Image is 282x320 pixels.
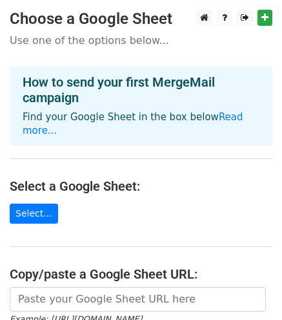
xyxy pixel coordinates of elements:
[10,266,272,282] h4: Copy/paste a Google Sheet URL:
[23,111,243,136] a: Read more...
[10,287,266,312] input: Paste your Google Sheet URL here
[10,204,58,224] a: Select...
[10,10,272,28] h3: Choose a Google Sheet
[23,111,259,138] p: Find your Google Sheet in the box below
[10,34,272,47] p: Use one of the options below...
[23,74,259,105] h4: How to send your first MergeMail campaign
[10,178,272,194] h4: Select a Google Sheet:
